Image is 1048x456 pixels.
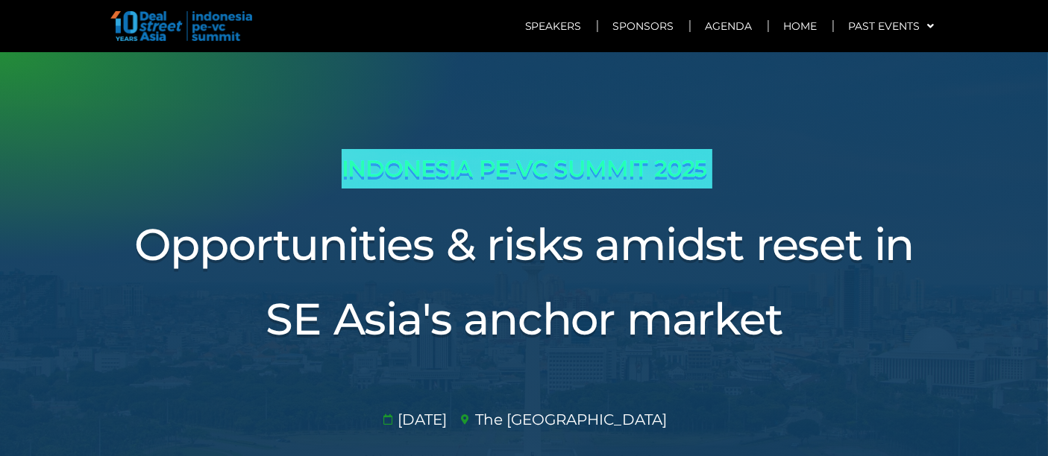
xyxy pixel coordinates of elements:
h3: Opportunities & risks amidst reset in SE Asia's anchor market [107,207,942,357]
span: [DATE]​ [395,408,448,431]
a: Sponsors [598,9,689,43]
a: Speakers [510,9,597,43]
h2: INDONESIA PE-VC SUMMIT 2025 [107,149,942,189]
a: Agenda [691,9,768,43]
a: Home [769,9,832,43]
span: The [GEOGRAPHIC_DATA]​ [471,408,667,431]
a: Past Events [834,9,950,43]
